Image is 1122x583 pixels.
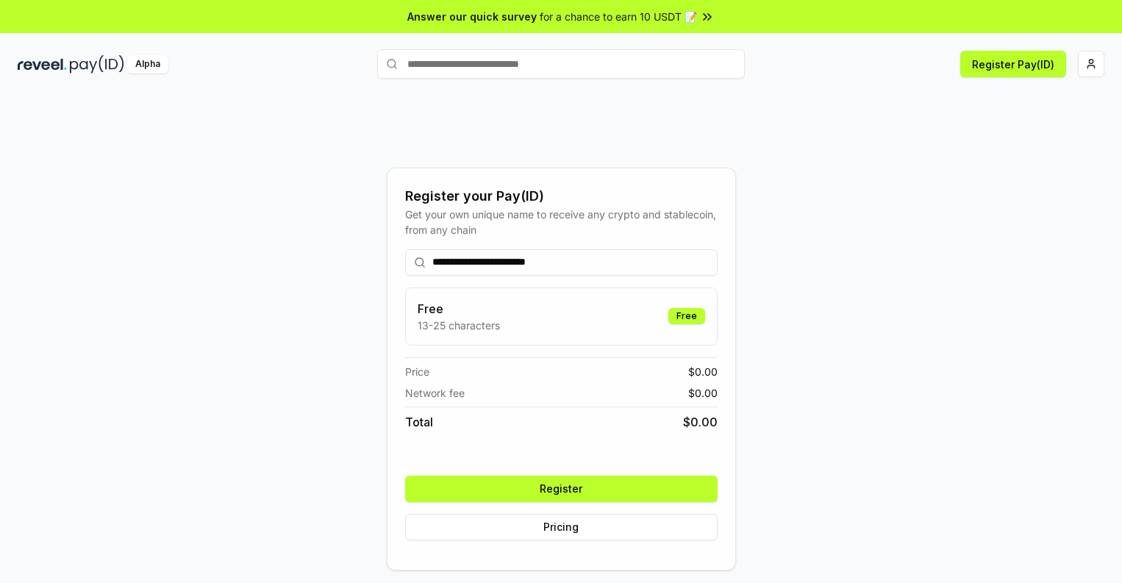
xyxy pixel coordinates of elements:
[405,514,718,540] button: Pricing
[405,385,465,401] span: Network fee
[540,9,697,24] span: for a chance to earn 10 USDT 📝
[668,308,705,324] div: Free
[70,55,124,74] img: pay_id
[127,55,168,74] div: Alpha
[418,300,500,318] h3: Free
[418,318,500,333] p: 13-25 characters
[18,55,67,74] img: reveel_dark
[405,364,429,379] span: Price
[683,413,718,431] span: $ 0.00
[405,186,718,207] div: Register your Pay(ID)
[405,476,718,502] button: Register
[960,51,1066,77] button: Register Pay(ID)
[405,413,433,431] span: Total
[688,364,718,379] span: $ 0.00
[405,207,718,237] div: Get your own unique name to receive any crypto and stablecoin, from any chain
[407,9,537,24] span: Answer our quick survey
[688,385,718,401] span: $ 0.00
